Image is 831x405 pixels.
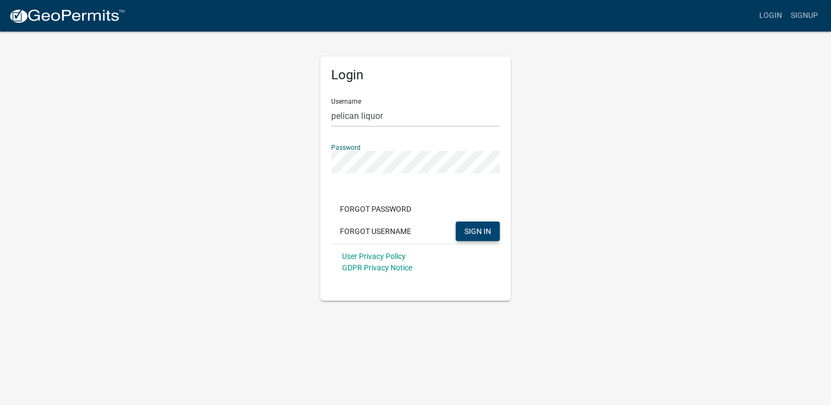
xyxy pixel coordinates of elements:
a: User Privacy Policy [342,252,406,261]
h5: Login [331,67,500,83]
a: GDPR Privacy Notice [342,263,412,272]
button: SIGN IN [456,222,500,241]
button: Forgot Password [331,199,420,219]
span: SIGN IN [464,226,491,235]
a: Login [755,5,786,26]
button: Forgot Username [331,222,420,241]
a: Signup [786,5,822,26]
